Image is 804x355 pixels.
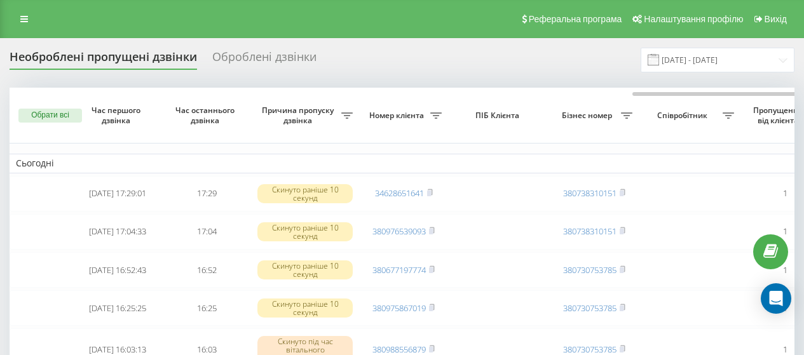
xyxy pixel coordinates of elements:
[375,187,424,199] a: 34628651641
[257,222,353,241] div: Скинуто раніше 10 секунд
[73,252,162,288] td: [DATE] 16:52:43
[365,111,430,121] span: Номер клієнта
[162,176,251,211] td: 17:29
[529,14,622,24] span: Реферальна програма
[172,105,241,125] span: Час останнього дзвінка
[212,50,317,70] div: Оброблені дзвінки
[162,214,251,250] td: 17:04
[372,225,426,237] a: 380976539093
[563,225,617,237] a: 380738310151
[83,105,152,125] span: Час першого дзвінка
[73,290,162,326] td: [DATE] 16:25:25
[459,111,539,121] span: ПІБ Клієнта
[18,109,82,123] button: Обрати всі
[761,283,791,314] div: Open Intercom Messenger
[765,14,787,24] span: Вихід
[73,176,162,211] td: [DATE] 17:29:01
[257,298,353,318] div: Скинуто раніше 10 секунд
[644,14,743,24] span: Налаштування профілю
[257,260,353,279] div: Скинуто раніше 10 секунд
[563,302,617,314] a: 380730753785
[563,264,617,276] a: 380730753785
[162,290,251,326] td: 16:25
[372,302,426,314] a: 380975867019
[10,50,197,70] div: Необроблені пропущені дзвінки
[257,184,353,203] div: Скинуто раніше 10 секунд
[645,111,723,121] span: Співробітник
[73,214,162,250] td: [DATE] 17:04:33
[563,187,617,199] a: 380738310151
[556,111,621,121] span: Бізнес номер
[162,252,251,288] td: 16:52
[372,344,426,355] a: 380988556879
[563,344,617,355] a: 380730753785
[257,105,341,125] span: Причина пропуску дзвінка
[372,264,426,276] a: 380677197774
